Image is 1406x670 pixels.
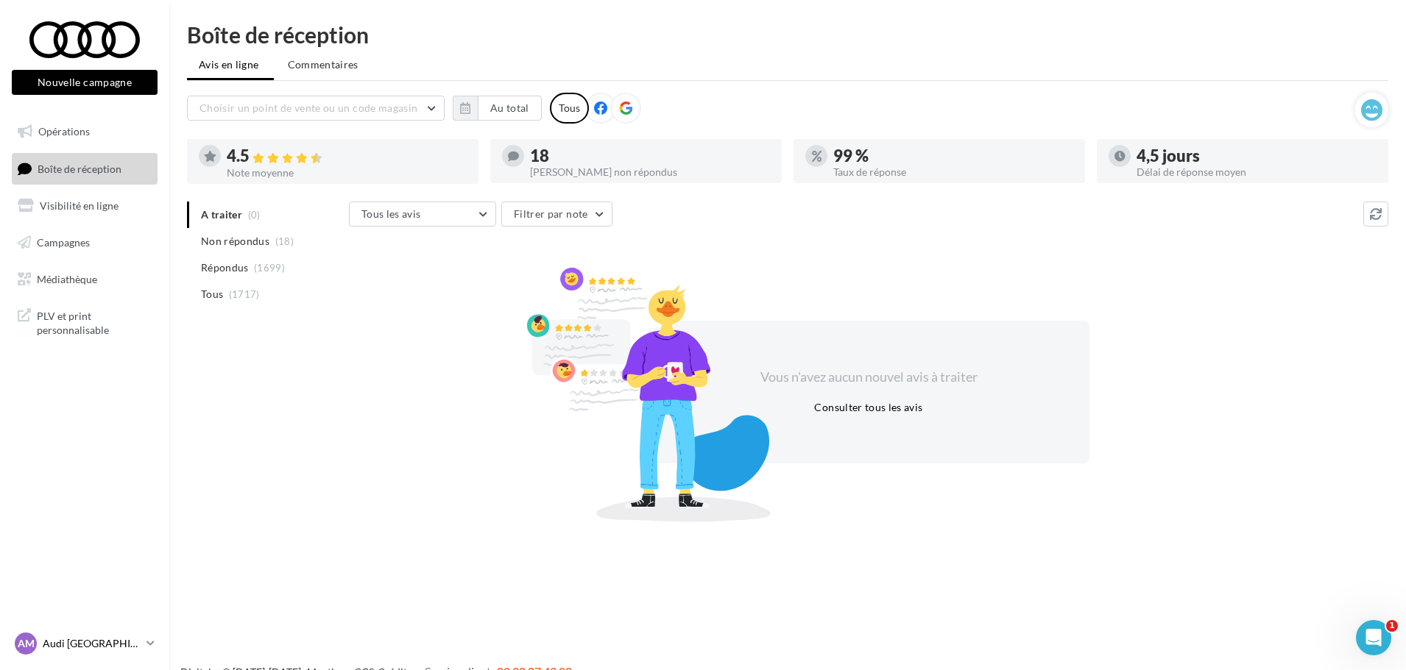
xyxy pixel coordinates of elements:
div: 4,5 jours [1137,148,1377,164]
button: Tous les avis [349,202,496,227]
button: Choisir un point de vente ou un code magasin [187,96,445,121]
button: Consulter tous les avis [808,399,928,416]
span: Non répondus [201,234,269,249]
button: Au total [453,96,542,121]
div: Délai de réponse moyen [1137,167,1377,177]
button: Filtrer par note [501,202,612,227]
a: Médiathèque [9,264,160,295]
div: [PERSON_NAME] non répondus [530,167,770,177]
span: PLV et print personnalisable [37,306,152,338]
iframe: Intercom live chat [1356,620,1391,655]
span: Visibilité en ligne [40,199,119,212]
span: (18) [275,235,294,247]
button: Au total [478,96,542,121]
a: PLV et print personnalisable [9,300,160,343]
div: Boîte de réception [187,24,1388,46]
span: AM [18,636,35,651]
div: 18 [530,148,770,164]
div: Tous [550,93,589,124]
span: Choisir un point de vente ou un code magasin [199,101,417,114]
div: Note moyenne [227,168,467,178]
div: 4.5 [227,148,467,165]
div: 99 % [833,148,1073,164]
a: AM Audi [GEOGRAPHIC_DATA] [12,630,158,657]
span: (1717) [229,288,260,300]
span: Répondus [201,260,249,275]
span: Tous les avis [361,207,421,220]
span: Campagnes [37,236,90,249]
span: (1699) [254,262,285,274]
span: 1 [1386,620,1398,632]
a: Opérations [9,116,160,147]
a: Visibilité en ligne [9,190,160,221]
p: Audi [GEOGRAPHIC_DATA] [43,636,141,651]
span: Médiathèque [37,272,97,285]
span: Boîte de réception [38,162,121,174]
span: Commentaires [288,57,358,72]
div: Taux de réponse [833,167,1073,177]
button: Nouvelle campagne [12,70,158,95]
a: Campagnes [9,227,160,258]
span: Opérations [38,125,90,138]
div: Vous n'avez aucun nouvel avis à traiter [742,368,995,387]
span: Tous [201,287,223,302]
a: Boîte de réception [9,153,160,185]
